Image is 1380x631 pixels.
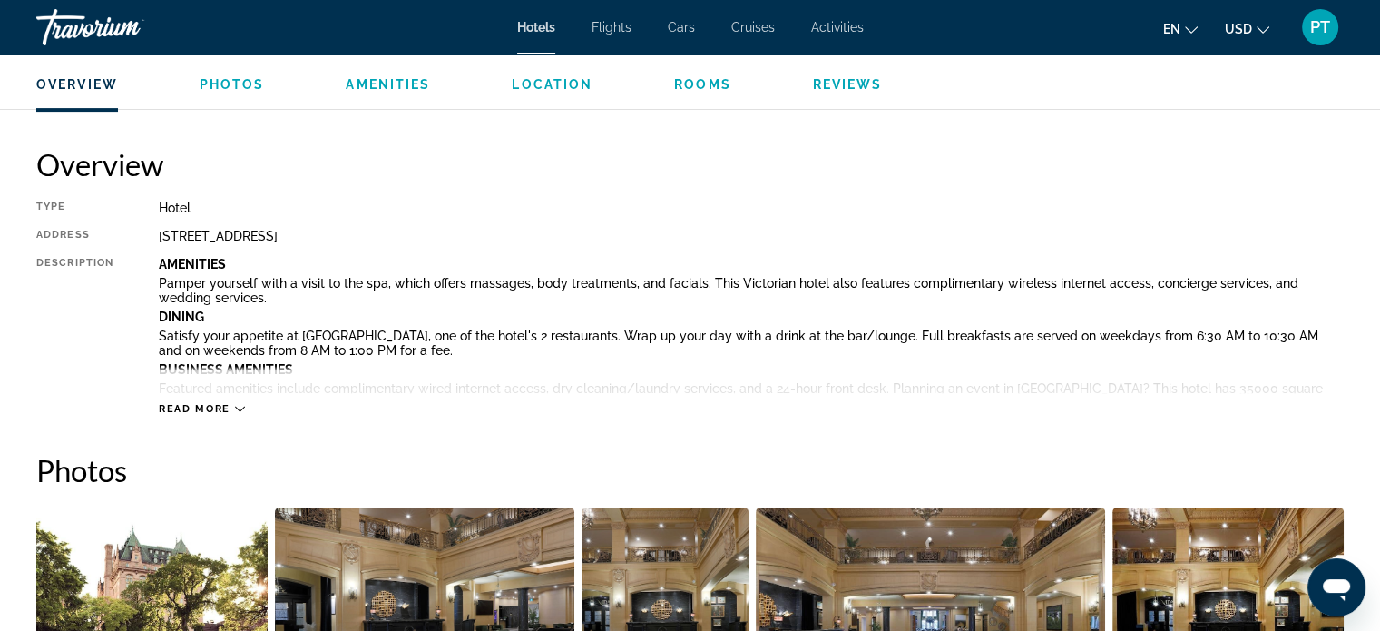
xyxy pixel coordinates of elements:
button: Overview [36,76,118,93]
button: Change currency [1225,15,1269,42]
div: [STREET_ADDRESS] [159,229,1344,243]
div: Description [36,257,113,393]
b: Amenities [159,257,226,271]
a: Travorium [36,4,218,51]
h2: Overview [36,146,1344,182]
span: Rooms [674,77,731,92]
span: Location [512,77,592,92]
iframe: Button to launch messaging window [1307,558,1365,616]
b: Dining [159,310,204,324]
a: Cars [668,20,695,35]
span: Photos [200,77,265,92]
button: Read more [159,402,245,416]
span: en [1163,22,1180,36]
p: Pamper yourself with a visit to the spa, which offers massages, body treatments, and facials. Thi... [159,276,1344,305]
button: User Menu [1297,8,1344,46]
a: Flights [592,20,631,35]
button: Photos [200,76,265,93]
p: Satisfy your appetite at [GEOGRAPHIC_DATA], one of the hotel's 2 restaurants. Wrap up your day wi... [159,329,1344,358]
h2: Photos [36,452,1344,488]
button: Reviews [813,76,883,93]
div: Type [36,201,113,215]
div: Hotel [159,201,1344,215]
span: Read more [159,403,230,415]
button: Location [512,76,592,93]
button: Rooms [674,76,731,93]
div: Address [36,229,113,243]
span: PT [1310,18,1330,36]
a: Activities [811,20,864,35]
span: Overview [36,77,118,92]
button: Amenities [346,76,430,93]
a: Hotels [517,20,555,35]
span: Amenities [346,77,430,92]
b: Business Amenities [159,362,293,377]
span: Reviews [813,77,883,92]
button: Change language [1163,15,1198,42]
span: USD [1225,22,1252,36]
a: Cruises [731,20,775,35]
